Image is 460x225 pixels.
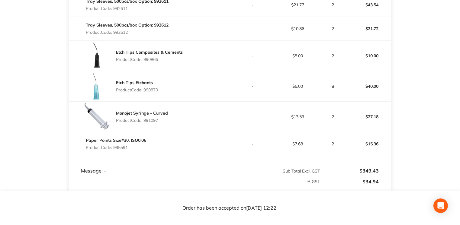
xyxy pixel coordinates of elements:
a: Etch Tips Etchants [116,80,153,85]
p: $5.00 [275,84,320,89]
p: 2 [320,2,346,7]
p: - [230,53,275,58]
p: 2 [320,114,346,119]
p: % GST [69,179,320,184]
p: $13.59 [275,114,320,119]
p: Order has been accepted on [DATE] 12:22 . [182,205,278,211]
p: $5.00 [275,53,320,58]
p: $21.77 [275,2,320,7]
p: Sub Total Excl. GST [230,169,320,173]
img: cnI4aHFheA [81,102,111,132]
a: Tray Sleeves, 500pcs/box Option: 992612 [86,22,169,28]
p: - [230,26,275,31]
a: Paper Points Size#30, ISO0.06 [86,138,146,143]
p: - [230,84,275,89]
p: Product Code: 992612 [86,30,169,35]
p: 2 [320,26,346,31]
p: 2 [320,53,346,58]
td: Message: - [69,156,230,174]
p: 8 [320,84,346,89]
p: $7.68 [275,141,320,146]
p: - [230,114,275,119]
a: Etch Tips Composites & Cements [116,49,183,55]
p: Product Code: 992611 [86,6,169,11]
p: Product Code: 990870 [116,87,158,92]
p: $349.43 [320,168,379,173]
p: $10.00 [346,49,391,63]
img: emxjaGp5OA [81,71,111,101]
img: bHl1bGwwcw [81,41,111,71]
p: $21.72 [346,21,391,36]
p: - [230,141,275,146]
p: $27.18 [346,109,391,124]
p: $34.94 [320,179,379,184]
p: $10.86 [275,26,320,31]
div: Open Intercom Messenger [433,198,448,213]
a: Monojet Syringe - Curved [116,110,168,116]
p: $40.00 [346,79,391,93]
p: Product Code: 995591 [86,145,146,150]
p: $15.36 [346,137,391,151]
p: Product Code: 990866 [116,57,183,62]
p: 2 [320,141,346,146]
p: Product Code: 991097 [116,118,168,123]
p: - [230,2,275,7]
